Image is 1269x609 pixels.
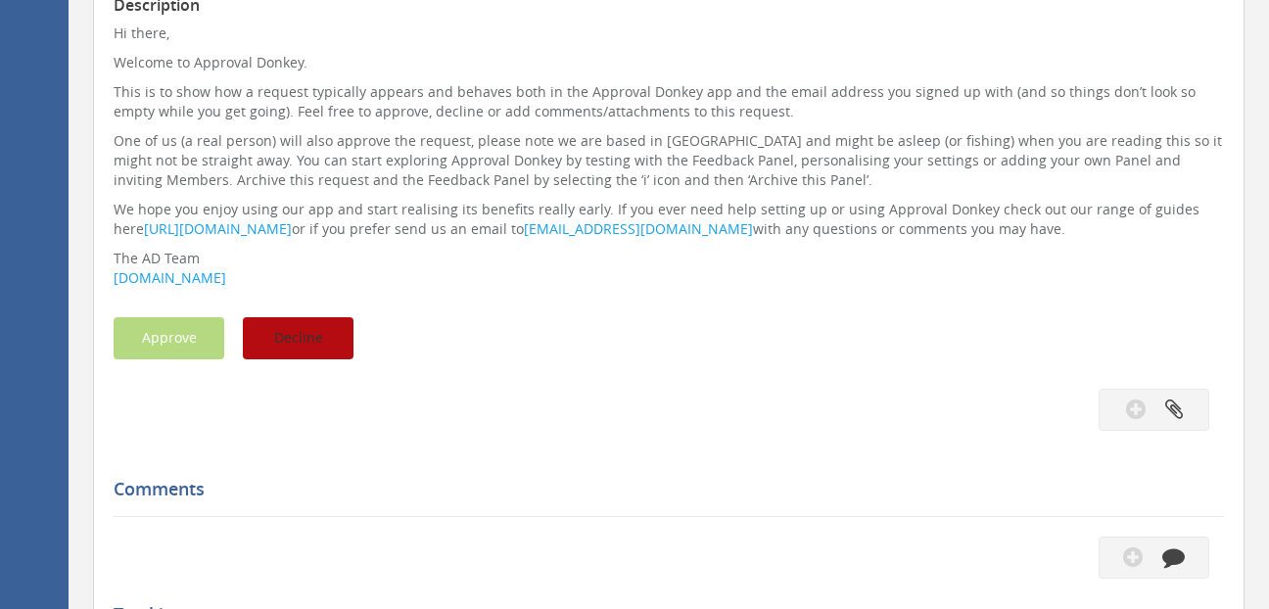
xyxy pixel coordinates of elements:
p: Hi there, [114,23,1224,43]
button: Decline [243,317,353,359]
p: Welcome to Approval Donkey. [114,53,1224,72]
a: [DOMAIN_NAME] [114,268,226,287]
p: One of us (a real person) will also approve the request, please note we are based in [GEOGRAPHIC_... [114,131,1224,190]
h5: Comments [114,480,1209,499]
button: Approve [114,317,224,359]
a: [EMAIL_ADDRESS][DOMAIN_NAME] [524,219,753,238]
p: This is to show how a request typically appears and behaves both in the Approval Donkey app and t... [114,82,1224,121]
div: The AD Team [114,249,1224,268]
p: We hope you enjoy using our app and start realising its benefits really early. If you ever need h... [114,200,1224,239]
a: [URL][DOMAIN_NAME] [144,219,292,238]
